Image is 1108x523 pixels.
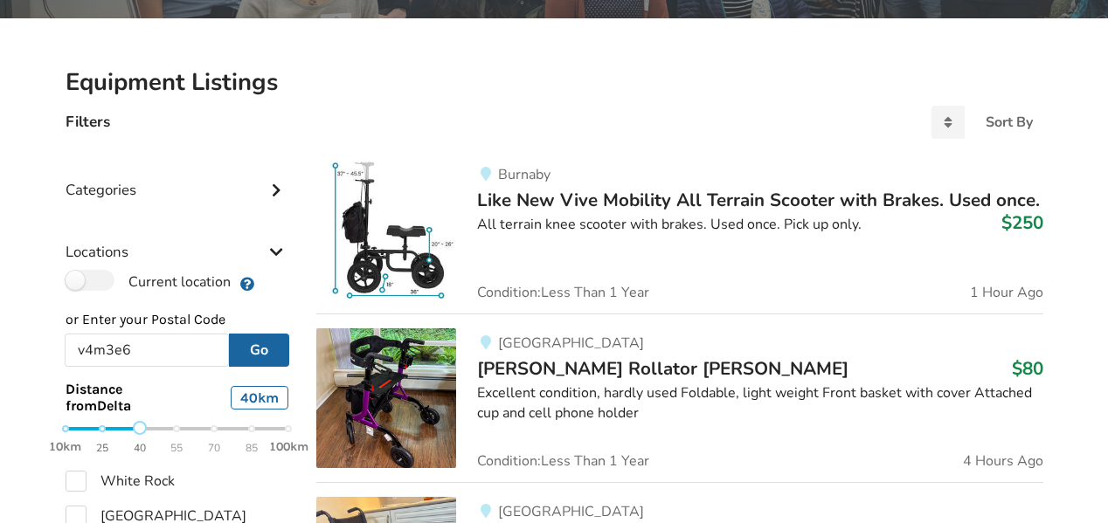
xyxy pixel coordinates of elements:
label: White Rock [66,471,175,492]
span: 85 [246,438,258,458]
span: 1 Hour Ago [970,286,1043,299]
span: Distance from Delta [66,381,179,414]
div: Sort By [986,115,1033,129]
label: Current location [66,270,231,292]
span: 55 [170,438,183,458]
span: Condition: Less Than 1 Year [477,286,649,299]
h3: $80 [1012,357,1043,380]
div: Locations [66,208,289,270]
h2: Equipment Listings [66,67,1043,98]
span: [GEOGRAPHIC_DATA] [498,502,644,521]
input: Post Code [65,334,230,367]
button: Go [229,334,289,367]
span: Condition: Less Than 1 Year [477,454,649,468]
strong: 100km [269,439,308,454]
div: 40 km [231,386,288,409]
span: [PERSON_NAME] Rollator [PERSON_NAME] [477,356,848,381]
span: 40 [134,438,146,458]
h3: $250 [1001,211,1043,234]
span: Like New Vive Mobility All Terrain Scooter with Brakes. Used once. [477,188,1040,212]
img: mobility-maxwell rollator walker [316,328,456,468]
h4: Filters [66,112,110,132]
span: 70 [208,438,220,458]
div: Excellent condition, hardly used Foldable, light weight Front basket with cover Attached cup and ... [477,383,1042,423]
div: All terrain knee scooter with brakes. Used once. Pick up only. [477,215,1042,235]
strong: 10km [49,439,81,454]
a: mobility-like new vive mobility all terrain scooter with brakes. used once.BurnabyLike New Vive M... [316,160,1042,313]
span: [GEOGRAPHIC_DATA] [498,334,644,353]
p: or Enter your Postal Code [66,310,289,330]
a: mobility-maxwell rollator walker[GEOGRAPHIC_DATA][PERSON_NAME] Rollator [PERSON_NAME]$80Excellent... [316,313,1042,482]
span: Burnaby [498,165,551,184]
span: 25 [96,438,108,458]
span: 4 Hours Ago [963,454,1043,468]
div: Categories [66,146,289,208]
img: mobility-like new vive mobility all terrain scooter with brakes. used once. [316,160,456,299]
